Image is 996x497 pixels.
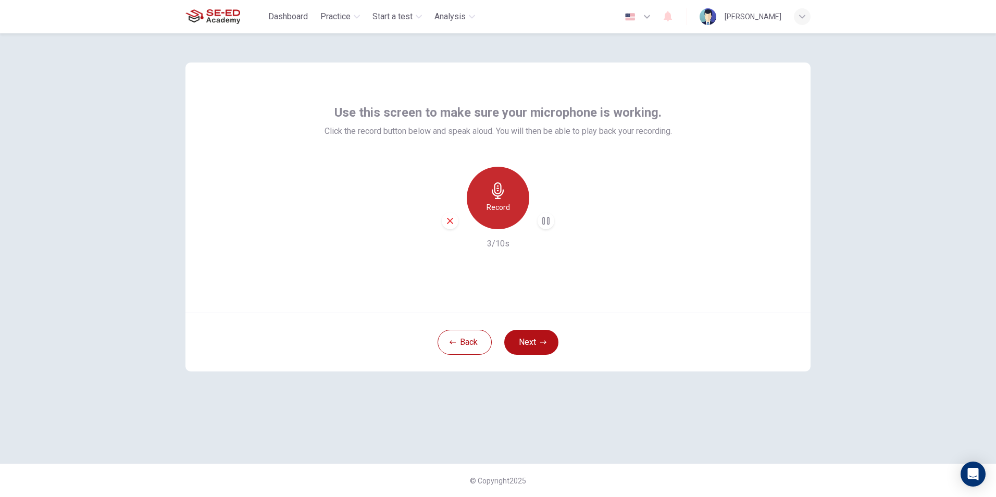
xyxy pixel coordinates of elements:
[368,7,426,26] button: Start a test
[961,462,986,487] div: Open Intercom Messenger
[725,10,781,23] div: [PERSON_NAME]
[504,330,558,355] button: Next
[487,201,510,214] h6: Record
[487,238,509,250] h6: 3/10s
[467,167,529,229] button: Record
[470,477,526,485] span: © Copyright 2025
[438,330,492,355] button: Back
[320,10,351,23] span: Practice
[430,7,479,26] button: Analysis
[372,10,413,23] span: Start a test
[185,6,264,27] a: SE-ED Academy logo
[268,10,308,23] span: Dashboard
[434,10,466,23] span: Analysis
[325,125,672,138] span: Click the record button below and speak aloud. You will then be able to play back your recording.
[264,7,312,26] button: Dashboard
[316,7,364,26] button: Practice
[334,104,662,121] span: Use this screen to make sure your microphone is working.
[700,8,716,25] img: Profile picture
[185,6,240,27] img: SE-ED Academy logo
[624,13,637,21] img: en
